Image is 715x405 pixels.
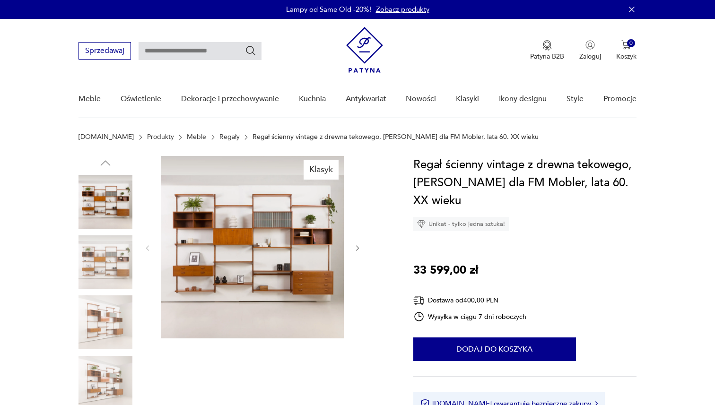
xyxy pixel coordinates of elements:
[530,52,564,61] p: Patyna B2B
[245,45,256,56] button: Szukaj
[621,40,631,50] img: Ikona koszyka
[413,337,576,361] button: Dodaj do koszyka
[187,133,206,141] a: Meble
[121,81,161,117] a: Oświetlenie
[456,81,479,117] a: Klasyki
[530,40,564,61] button: Patyna B2B
[413,217,509,231] div: Unikat - tylko jedna sztuka!
[585,40,595,50] img: Ikonka użytkownika
[78,235,132,289] img: Zdjęcie produktu Regał ścienny vintage z drewna tekowego, Kai Kristiansen dla FM Mobler, lata 60....
[78,42,131,60] button: Sprzedawaj
[413,294,425,306] img: Ikona dostawy
[406,81,436,117] a: Nowości
[567,81,584,117] a: Style
[161,156,344,338] img: Zdjęcie produktu Regał ścienny vintage z drewna tekowego, Kai Kristiansen dla FM Mobler, lata 60....
[147,133,174,141] a: Produkty
[530,40,564,61] a: Ikona medaluPatyna B2B
[413,311,527,322] div: Wysyłka w ciągu 7 dni roboczych
[299,81,326,117] a: Kuchnia
[78,81,101,117] a: Meble
[78,133,134,141] a: [DOMAIN_NAME]
[413,156,637,210] h1: Regał ścienny vintage z drewna tekowego, [PERSON_NAME] dla FM Mobler, lata 60. XX wieku
[616,52,637,61] p: Koszyk
[78,295,132,349] img: Zdjęcie produktu Regał ścienny vintage z drewna tekowego, Kai Kristiansen dla FM Mobler, lata 60....
[579,52,601,61] p: Zaloguj
[346,81,386,117] a: Antykwariat
[542,40,552,51] img: Ikona medalu
[579,40,601,61] button: Zaloguj
[616,40,637,61] button: 0Koszyk
[304,160,339,180] div: Klasyk
[413,294,527,306] div: Dostawa od 400,00 PLN
[499,81,547,117] a: Ikony designu
[78,175,132,229] img: Zdjęcie produktu Regał ścienny vintage z drewna tekowego, Kai Kristiansen dla FM Mobler, lata 60....
[413,261,478,279] p: 33 599,00 zł
[417,220,426,228] img: Ikona diamentu
[253,133,539,141] p: Regał ścienny vintage z drewna tekowego, [PERSON_NAME] dla FM Mobler, lata 60. XX wieku
[78,48,131,55] a: Sprzedawaj
[627,39,635,47] div: 0
[181,81,279,117] a: Dekoracje i przechowywanie
[346,27,383,73] img: Patyna - sklep z meblami i dekoracjami vintage
[219,133,240,141] a: Regały
[286,5,371,14] p: Lampy od Same Old -20%!
[376,5,429,14] a: Zobacz produkty
[603,81,637,117] a: Promocje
